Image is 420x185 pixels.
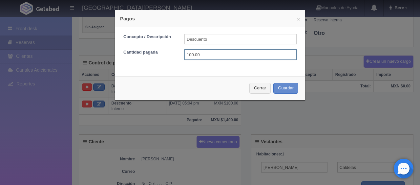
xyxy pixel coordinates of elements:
[120,15,300,22] h4: Pagos
[118,34,179,40] label: Concepto / Descripción
[249,83,271,94] button: Cerrar
[273,83,298,94] button: Guardar
[297,17,300,22] button: ×
[118,49,179,56] label: Cantidad pagada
